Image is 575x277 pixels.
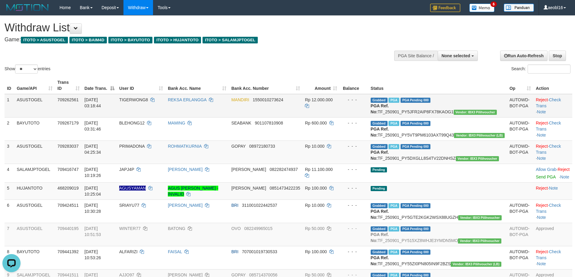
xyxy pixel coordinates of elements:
[536,144,561,155] a: Check Trans
[533,164,572,182] td: ·
[458,238,501,244] span: Vendor URL: https://payment5.1velocity.biz
[368,94,507,118] td: TF_250901_PY5JFR2AIP8FX78KAOG1
[537,156,546,161] a: Note
[558,167,570,172] a: Reject
[401,250,431,255] span: PGA Pending
[14,94,55,118] td: ASUSTOGEL
[168,249,182,254] a: FAISAL
[342,97,366,103] div: - - -
[5,140,14,164] td: 3
[302,77,340,94] th: Amount: activate to sort column ascending
[371,103,389,114] b: PGA Ref. No:
[231,249,238,254] span: BRI
[85,144,101,155] span: [DATE] 04:25:34
[401,203,431,208] span: PGA Pending
[500,51,548,61] a: Run Auto-Refresh
[85,249,101,260] span: [DATE] 10:53:26
[57,97,78,102] span: 709262561
[536,203,561,214] a: Check Trans
[253,97,283,102] span: Copy 1550010273624 to clipboard
[340,77,368,94] th: Balance
[507,94,533,118] td: AUTOWD-BOT-PGA
[85,97,101,108] span: [DATE] 03:18:44
[533,200,572,223] td: · ·
[342,120,366,126] div: - - -
[231,186,266,190] span: [PERSON_NAME]
[85,226,101,237] span: [DATE] 10:51:53
[231,144,245,149] span: GOPAY
[507,200,533,223] td: AUTOWD-BOT-PGA
[231,121,251,125] span: SEABANK
[119,226,141,231] span: WINTER77
[14,140,55,164] td: ASUSTOGEL
[536,249,561,260] a: Check Trans
[231,97,249,102] span: MANDIRI
[528,65,570,74] input: Search:
[454,133,505,138] span: Vendor URL: https://dashboard.q2checkout.com/secure
[537,109,546,114] a: Note
[342,249,366,255] div: - - -
[533,246,572,269] td: · ·
[5,37,377,43] h4: Game:
[536,167,556,172] a: Allow Grab
[117,77,165,94] th: User ID: activate to sort column ascending
[57,249,78,254] span: 709441392
[371,226,388,231] span: Grabbed
[249,144,275,149] span: Copy 08972180733 to clipboard
[5,200,14,223] td: 6
[549,186,558,190] a: Note
[168,186,218,197] a: AGUS [PERSON_NAME] - INVALID
[401,98,431,103] span: PGA Pending
[305,97,333,102] span: Rp 12.000.000
[55,77,82,94] th: Trans ID: activate to sort column ascending
[5,223,14,246] td: 7
[168,203,203,208] a: [PERSON_NAME]
[305,144,324,149] span: Rp 10.000
[57,144,78,149] span: 709283037
[451,262,501,267] span: Vendor URL: https://dashboard.q2checkout.com/secure
[229,77,302,94] th: Bank Acc. Number: activate to sort column ascending
[342,166,366,172] div: - - -
[536,97,548,102] a: Reject
[388,121,399,126] span: Marked by aeocindy
[368,117,507,140] td: TF_250901_PY5VT9PM6103AXT99Q43
[15,65,38,74] select: Showentries
[342,185,366,191] div: - - -
[108,37,152,43] span: ITOTO > BAYUTOTO
[305,186,327,190] span: Rp 100.000
[2,2,21,20] button: Open LiveChat chat widget
[168,167,203,172] a: [PERSON_NAME]
[371,144,388,149] span: Grabbed
[371,203,388,208] span: Grabbed
[507,117,533,140] td: AUTOWD-BOT-PGA
[454,110,497,115] span: Vendor URL: https://payment5.1velocity.biz
[168,97,206,102] a: REKSA ERLANGGA
[5,246,14,269] td: 8
[560,175,569,179] a: Note
[371,150,389,161] b: PGA Ref. No:
[456,156,499,161] span: Vendor URL: https://payment5.1velocity.biz
[469,4,495,12] img: Button%20Memo.svg
[504,4,534,12] img: panduan.png
[368,77,507,94] th: Status
[394,51,438,61] div: PGA Site Balance /
[255,121,283,125] span: Copy 901107810908 to clipboard
[536,121,548,125] a: Reject
[537,215,546,220] a: Note
[458,215,502,220] span: Vendor URL: https://payment5.1velocity.biz
[388,250,399,255] span: Marked by aeokhim
[388,98,399,103] span: Marked by aeojeff
[14,182,55,200] td: HUJANTOTO
[57,226,78,231] span: 709440195
[305,121,327,125] span: Rp 600.000
[14,200,55,223] td: ASUSTOGEL
[371,98,388,103] span: Grabbed
[536,249,548,254] a: Reject
[388,203,399,208] span: Marked by aeoheing
[5,117,14,140] td: 2
[85,186,101,197] span: [DATE] 10:25:04
[371,121,388,126] span: Grabbed
[69,37,107,43] span: ITOTO > BAIM4D
[5,164,14,182] td: 4
[371,232,389,243] b: PGA Ref. No:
